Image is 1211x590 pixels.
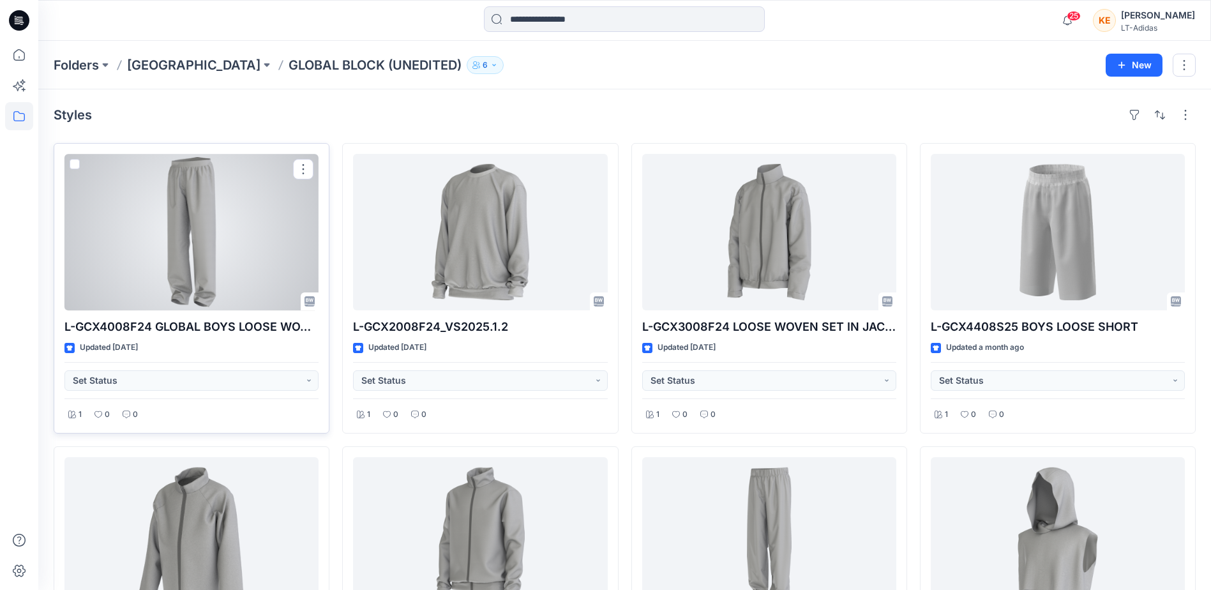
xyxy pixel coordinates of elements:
[289,56,462,74] p: GLOBAL BLOCK (UNEDITED)
[353,154,607,310] a: L-GCX2008F24_VS2025.1.2
[105,408,110,421] p: 0
[682,408,688,421] p: 0
[1106,54,1162,77] button: New
[931,154,1185,310] a: L-GCX4408S25 BOYS LOOSE SHORT
[64,154,319,310] a: L-GCX4008F24 GLOBAL BOYS LOOSE WOVEN PANT EU SIZING
[642,154,896,310] a: L-GCX3008F24 LOOSE WOVEN SET IN JACKET
[1121,8,1195,23] div: [PERSON_NAME]
[946,341,1024,354] p: Updated a month ago
[353,318,607,336] p: L-GCX2008F24_VS2025.1.2
[1067,11,1081,21] span: 25
[133,408,138,421] p: 0
[367,408,370,421] p: 1
[54,56,99,74] a: Folders
[656,408,659,421] p: 1
[658,341,716,354] p: Updated [DATE]
[945,408,948,421] p: 1
[1093,9,1116,32] div: KE
[642,318,896,336] p: L-GCX3008F24 LOOSE WOVEN SET IN JACKET
[64,318,319,336] p: L-GCX4008F24 GLOBAL BOYS LOOSE WOVEN PANT EU SIZING
[483,58,488,72] p: 6
[971,408,976,421] p: 0
[711,408,716,421] p: 0
[54,107,92,123] h4: Styles
[467,56,504,74] button: 6
[999,408,1004,421] p: 0
[393,408,398,421] p: 0
[368,341,426,354] p: Updated [DATE]
[80,341,138,354] p: Updated [DATE]
[931,318,1185,336] p: L-GCX4408S25 BOYS LOOSE SHORT
[127,56,260,74] a: [GEOGRAPHIC_DATA]
[421,408,426,421] p: 0
[1121,23,1195,33] div: LT-Adidas
[79,408,82,421] p: 1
